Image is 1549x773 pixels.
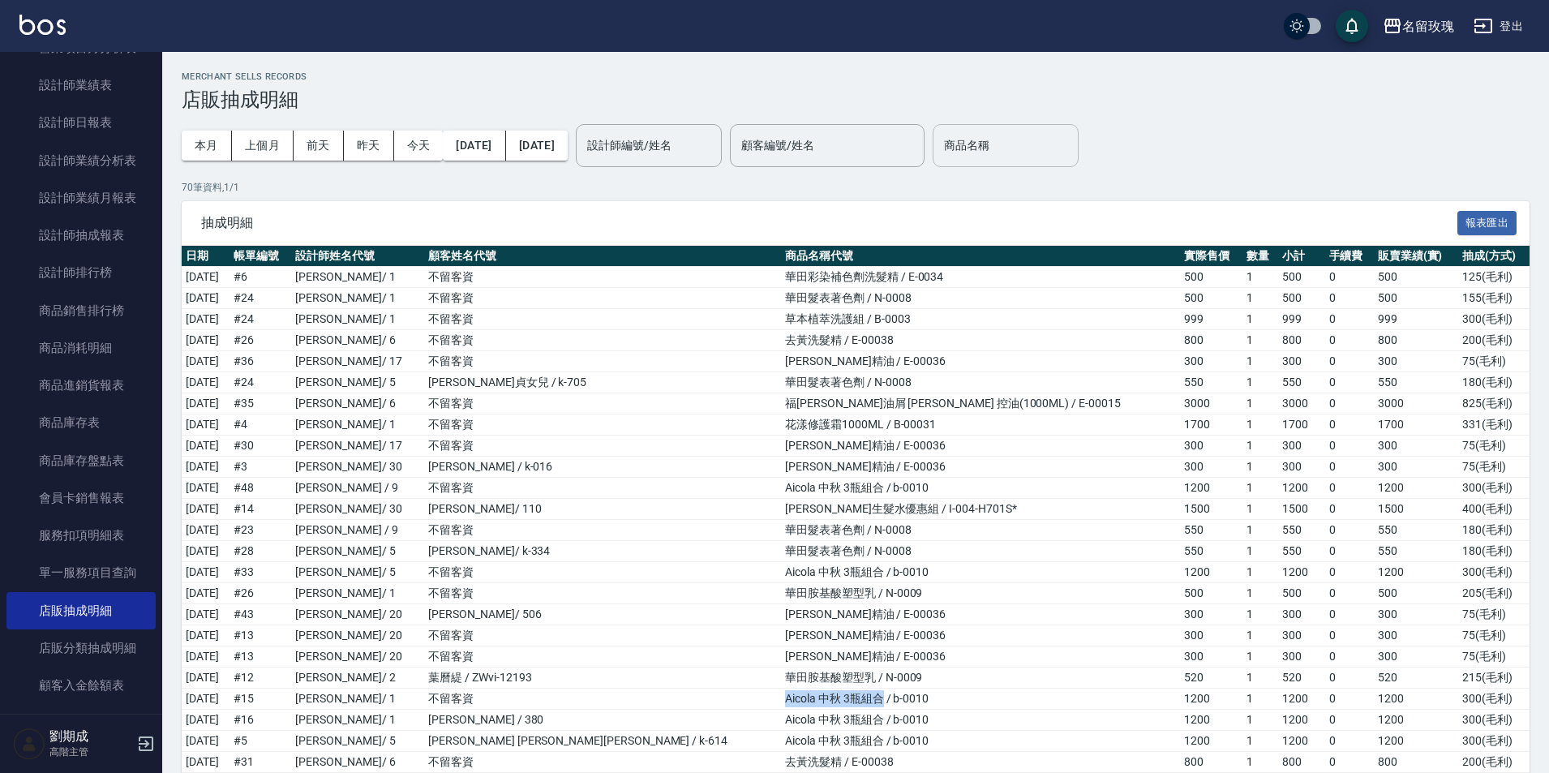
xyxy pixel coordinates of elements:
[230,604,291,625] td: # 43
[230,562,291,583] td: # 33
[1278,246,1325,267] th: 小計
[291,731,424,752] td: [PERSON_NAME]/ 5
[1278,689,1325,710] td: 1200
[1374,393,1458,414] td: 3000
[1336,10,1368,42] button: save
[1278,351,1325,372] td: 300
[1325,499,1374,520] td: 0
[1278,583,1325,604] td: 500
[291,436,424,457] td: [PERSON_NAME]/ 17
[424,288,781,309] td: 不留客資
[1325,520,1374,541] td: 0
[781,414,1180,436] td: 花漾修護霜1000ML / B-00031
[182,499,230,520] td: [DATE]
[1180,436,1242,457] td: 300
[291,478,424,499] td: [PERSON_NAME] / 9
[344,131,394,161] button: 昨天
[1278,414,1325,436] td: 1700
[781,710,1180,731] td: Aicola 中秋 3瓶組合 / b-0010
[781,393,1180,414] td: 福[PERSON_NAME]油屑 [PERSON_NAME] 控油(1000ML) / E-00015
[1180,520,1242,541] td: 550
[6,179,156,217] a: 設計師業績月報表
[291,668,424,689] td: [PERSON_NAME]/ 2
[1374,478,1458,499] td: 1200
[1242,372,1278,393] td: 1
[424,541,781,562] td: [PERSON_NAME]/ k-334
[424,583,781,604] td: 不留客資
[230,436,291,457] td: # 30
[1458,710,1530,731] td: 300 ( 毛利 )
[781,541,1180,562] td: 華田髮表著色劑 / N-0008
[424,499,781,520] td: [PERSON_NAME]/ 110
[1374,604,1458,625] td: 300
[291,288,424,309] td: [PERSON_NAME]/ 1
[781,562,1180,583] td: Aicola 中秋 3瓶組合 / b-0010
[781,436,1180,457] td: [PERSON_NAME]精油 / E-00036
[291,246,424,267] th: 設計師姓名代號
[182,288,230,309] td: [DATE]
[291,414,424,436] td: [PERSON_NAME]/ 1
[6,329,156,367] a: 商品消耗明細
[182,309,230,330] td: [DATE]
[182,71,1530,82] h2: Merchant Sells Records
[182,414,230,436] td: [DATE]
[230,309,291,330] td: # 24
[1242,520,1278,541] td: 1
[1180,414,1242,436] td: 1700
[1458,520,1530,541] td: 180 ( 毛利 )
[424,351,781,372] td: 不留客資
[1242,436,1278,457] td: 1
[291,710,424,731] td: [PERSON_NAME]/ 1
[424,646,781,668] td: 不留客資
[1180,246,1242,267] th: 實際售價
[19,15,66,35] img: Logo
[1325,288,1374,309] td: 0
[1325,393,1374,414] td: 0
[1458,625,1530,646] td: 75 ( 毛利 )
[1458,583,1530,604] td: 205 ( 毛利 )
[1242,562,1278,583] td: 1
[230,351,291,372] td: # 36
[1242,668,1278,689] td: 1
[230,372,291,393] td: # 24
[1242,246,1278,267] th: 數量
[182,267,230,288] td: [DATE]
[1180,689,1242,710] td: 1200
[1457,211,1517,236] button: 報表匯出
[1374,436,1458,457] td: 300
[1180,351,1242,372] td: 300
[1458,689,1530,710] td: 300 ( 毛利 )
[230,710,291,731] td: # 16
[1374,414,1458,436] td: 1700
[1180,393,1242,414] td: 3000
[230,393,291,414] td: # 35
[1374,288,1458,309] td: 500
[1374,457,1458,478] td: 300
[201,215,1457,231] span: 抽成明細
[49,745,132,759] p: 高階主管
[1325,668,1374,689] td: 0
[49,728,132,745] h5: 劉期成
[1402,16,1454,37] div: 名留玫瑰
[6,217,156,254] a: 設計師抽成報表
[1374,668,1458,689] td: 520
[1374,351,1458,372] td: 300
[182,689,230,710] td: [DATE]
[6,367,156,404] a: 商品進銷貨報表
[1242,351,1278,372] td: 1
[424,478,781,499] td: 不留客資
[1278,710,1325,731] td: 1200
[1458,330,1530,351] td: 200 ( 毛利 )
[1325,689,1374,710] td: 0
[230,499,291,520] td: # 14
[230,330,291,351] td: # 26
[1325,646,1374,668] td: 0
[182,351,230,372] td: [DATE]
[781,731,1180,752] td: Aicola 中秋 3瓶組合 / b-0010
[1325,309,1374,330] td: 0
[13,728,45,760] img: Person
[1374,267,1458,288] td: 500
[291,457,424,478] td: [PERSON_NAME]/ 30
[781,372,1180,393] td: 華田髮表著色劑 / N-0008
[230,731,291,752] td: # 5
